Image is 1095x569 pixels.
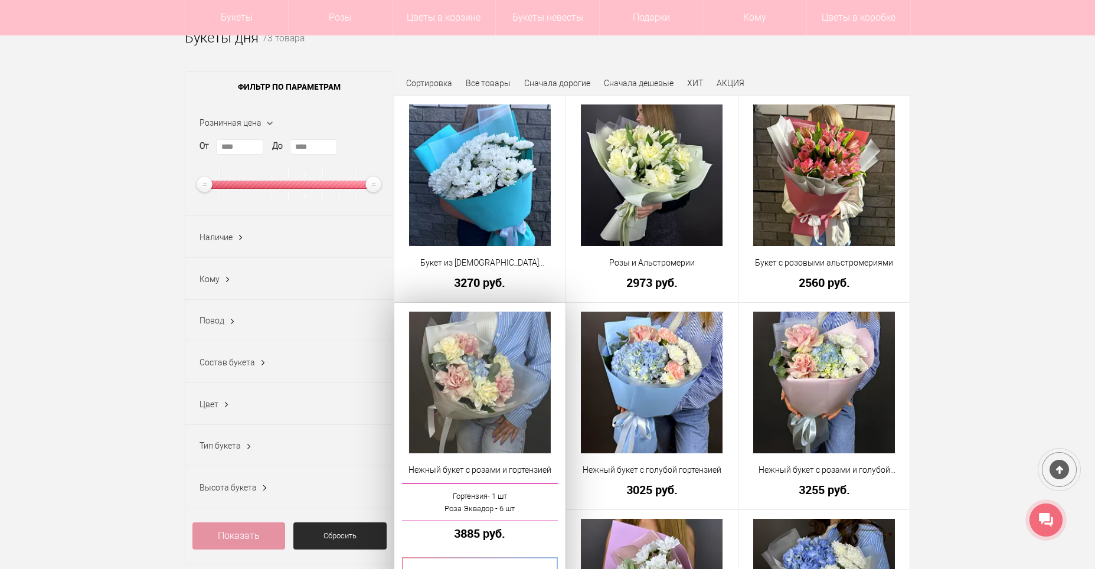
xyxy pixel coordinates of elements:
[753,104,895,246] img: Букет с розовыми альстромериями
[581,104,723,246] img: Розы и Альстромерии
[262,34,305,63] small: 73 товара
[753,312,895,453] img: Нежный букет с розами и голубой гортензией
[200,358,255,367] span: Состав букета
[406,79,452,88] span: Сортировка
[746,276,903,289] a: 2560 руб.
[581,312,723,453] img: Нежный букет с голубой гортензией
[200,483,257,492] span: Высота букета
[402,276,558,289] a: 3270 руб.
[524,79,590,88] a: Сначала дорогие
[746,483,903,496] a: 3255 руб.
[293,522,387,550] a: Сбросить
[200,316,224,325] span: Повод
[200,233,233,242] span: Наличие
[574,257,730,269] a: Розы и Альстромерии
[574,276,730,289] a: 2973 руб.
[604,79,674,88] a: Сначала дешевые
[402,527,558,539] a: 3885 руб.
[402,257,558,269] a: Букет из [DEMOGRAPHIC_DATA] кустовых
[574,464,730,476] a: Нежный букет с голубой гортензией
[272,140,283,152] label: До
[746,464,903,476] a: Нежный букет с розами и голубой гортензией
[200,274,220,284] span: Кому
[409,312,551,453] img: Нежный букет с розами и гортензией
[200,140,209,152] label: От
[717,79,744,88] a: АКЦИЯ
[466,79,511,88] a: Все товары
[409,104,551,246] img: Букет из хризантем кустовых
[185,27,259,48] h1: Букеты дня
[402,464,558,476] a: Нежный букет с розами и гортензией
[200,400,218,409] span: Цвет
[192,522,286,550] a: Показать
[574,483,730,496] a: 3025 руб.
[185,72,394,102] span: Фильтр по параметрам
[402,483,558,521] a: Гортензия- 1 штРоза Эквадор - 6 шт
[746,257,903,269] a: Букет с розовыми альстромериями
[687,79,703,88] a: ХИТ
[200,441,241,450] span: Тип букета
[200,118,262,127] span: Розничная цена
